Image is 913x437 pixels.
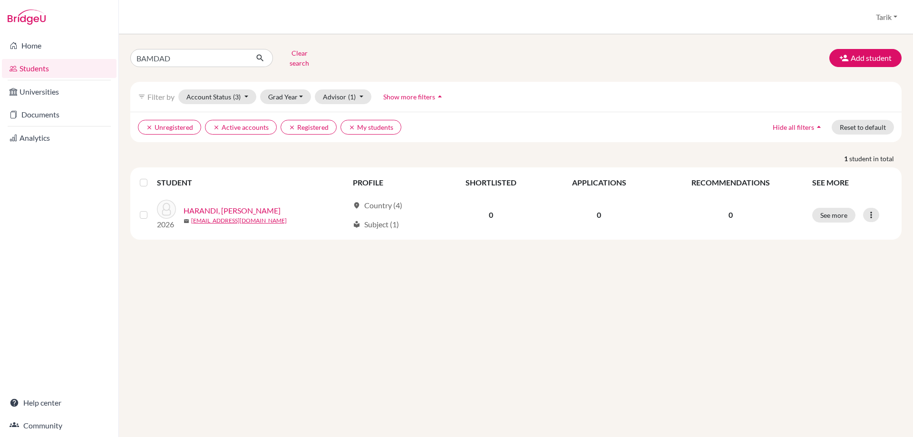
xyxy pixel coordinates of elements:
button: Show more filtersarrow_drop_up [375,89,453,104]
button: See more [812,208,855,223]
th: SHORTLISTED [438,171,544,194]
button: Add student [829,49,902,67]
span: mail [184,218,189,224]
button: clearMy students [340,120,401,135]
p: 2026 [157,219,176,230]
div: Subject (1) [353,219,399,230]
button: clearUnregistered [138,120,201,135]
td: 0 [544,194,654,236]
a: Universities [2,82,117,101]
th: RECOMMENDATIONS [655,171,806,194]
button: clearRegistered [281,120,337,135]
img: Bridge-U [8,10,46,25]
div: Country (4) [353,200,402,211]
span: (3) [233,93,241,101]
i: clear [289,124,295,131]
i: clear [213,124,220,131]
button: Tarik [872,8,902,26]
a: Community [2,416,117,435]
i: filter_list [138,93,146,100]
i: clear [146,124,153,131]
a: HARANDI, [PERSON_NAME] [184,205,281,216]
span: location_on [353,202,360,209]
strong: 1 [844,154,849,164]
span: local_library [353,221,360,228]
button: clearActive accounts [205,120,277,135]
th: APPLICATIONS [544,171,654,194]
a: Home [2,36,117,55]
th: SEE MORE [806,171,898,194]
td: 0 [438,194,544,236]
img: HARANDI, BAMDAD AMINI [157,200,176,219]
a: Analytics [2,128,117,147]
button: Hide all filtersarrow_drop_up [765,120,832,135]
a: Documents [2,105,117,124]
a: Students [2,59,117,78]
button: Grad Year [260,89,311,104]
span: Show more filters [383,93,435,101]
button: Advisor(1) [315,89,371,104]
span: Hide all filters [773,123,814,131]
button: Account Status(3) [178,89,256,104]
span: Filter by [147,92,175,101]
button: Clear search [273,46,326,70]
i: arrow_drop_up [435,92,445,101]
i: clear [349,124,355,131]
a: [EMAIL_ADDRESS][DOMAIN_NAME] [191,216,287,225]
span: (1) [348,93,356,101]
th: PROFILE [347,171,438,194]
i: arrow_drop_up [814,122,824,132]
input: Find student by name... [130,49,248,67]
p: 0 [660,209,801,221]
span: student in total [849,154,902,164]
button: Reset to default [832,120,894,135]
th: STUDENT [157,171,347,194]
a: Help center [2,393,117,412]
